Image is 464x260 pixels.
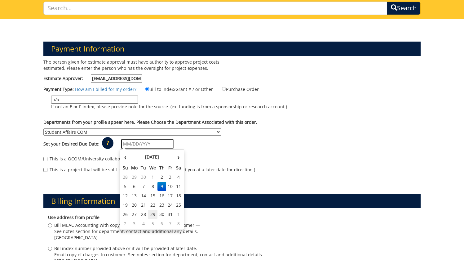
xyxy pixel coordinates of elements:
[51,104,287,110] p: If not an E or F index, please provide note for the source. (ex. funding is from a sponsorship or...
[43,168,47,172] input: This is a project that will be split billed. (BMC Creative will contact you at a later date for d...
[48,223,52,227] input: Bill MEAC Accounting with copy of invoice also emailed to customer — See notes section for depart...
[43,2,387,15] input: Search...
[121,173,130,182] td: 28
[175,173,183,182] td: 4
[48,214,99,220] b: Use address from profile
[139,173,148,182] td: 30
[43,156,149,162] label: This is a QCOM/University collaborative project.
[121,191,130,200] td: 12
[166,200,175,210] td: 24
[43,42,421,56] h3: Payment Information
[145,87,149,91] input: Bill to Index/Grant # / or Other
[157,210,166,219] td: 30
[148,210,158,219] td: 29
[175,191,183,200] td: 18
[166,191,175,200] td: 17
[175,219,183,228] td: 8
[130,191,139,200] td: 13
[43,141,99,147] label: Set your Desired Due Date:
[138,86,213,92] label: Bill to Index/Grant # / or Other
[54,235,200,241] span: [GEOGRAPHIC_DATA]
[91,74,142,83] input: Estimate Approver:
[43,86,74,92] label: Payment Type:
[54,222,200,228] span: Bill MEAC Accounting with copy of invoice also emailed to customer —
[148,219,158,228] td: 5
[222,87,226,91] input: Purchase Order
[130,163,139,173] th: Mo
[387,2,421,15] button: Search
[121,182,130,191] td: 5
[130,173,139,182] td: 29
[121,151,130,163] th: ‹
[139,219,148,228] td: 4
[139,191,148,200] td: 14
[130,210,139,219] td: 27
[130,182,139,191] td: 6
[43,59,228,71] p: The person given for estimate approval must have authority to approve project costs estimated. Pl...
[54,228,200,235] span: See notes section for department, contact and additional any details.
[130,200,139,210] td: 20
[139,210,148,219] td: 28
[175,210,183,219] td: 1
[148,163,158,173] th: We
[130,151,175,163] th: [DATE]
[121,210,130,219] td: 26
[54,245,263,252] span: Bill index number provided above or it will be provided at later date.
[75,86,136,92] a: How am I billed for my order?
[175,151,183,163] th: ›
[157,163,166,173] th: Th
[166,182,175,191] td: 10
[121,163,130,173] th: Su
[175,200,183,210] td: 25
[51,96,138,104] input: If not an E or F index, please provide note for the source. (ex. funding is from a sponsorship or...
[157,191,166,200] td: 16
[214,86,259,92] label: Purchase Order
[139,200,148,210] td: 21
[166,210,175,219] td: 31
[166,163,175,173] th: Fr
[166,219,175,228] td: 7
[43,119,257,125] label: Departments from your profile appear here. Please Choose the Department Associated with this order.
[48,247,52,251] input: Bill index number provided above or it will be provided at later date. Email copy of charges to c...
[121,139,174,149] input: MM/DD/YYYY
[43,194,421,208] h3: Billing Information
[148,200,158,210] td: 22
[139,182,148,191] td: 7
[43,157,47,161] input: This is a QCOM/University collaborative project.
[148,182,158,191] td: 8
[157,200,166,210] td: 23
[175,163,183,173] th: Sa
[157,219,166,228] td: 6
[148,191,158,200] td: 15
[43,167,255,173] label: This is a project that will be split billed. (BMC Creative will contact you at a later date for d...
[43,74,142,83] label: Estimate Approver:
[157,173,166,182] td: 2
[175,182,183,191] td: 11
[148,173,158,182] td: 1
[139,163,148,173] th: Tu
[121,200,130,210] td: 19
[121,219,130,228] td: 2
[130,219,139,228] td: 3
[102,137,113,149] p: ?
[166,173,175,182] td: 3
[157,182,166,191] td: 9
[54,252,263,258] span: Email copy of charges to customer. See notes section for department, contact and additional details.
